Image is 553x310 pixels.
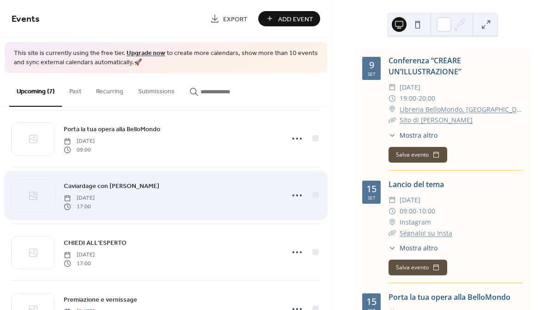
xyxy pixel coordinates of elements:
span: - [416,206,419,217]
a: Lancio del tema [389,179,444,189]
span: 09:00 [400,206,416,217]
a: Conferenza “CREARE UN’ILLUSTRAZIONE” [389,55,461,77]
button: ​Mostra altro [389,243,438,253]
div: set [368,195,376,200]
a: Caviardage con [PERSON_NAME] [64,181,159,191]
span: This site is currently using the free tier. to create more calendars, show more than 10 events an... [14,49,318,67]
span: [DATE] [64,194,95,202]
div: ​ [389,130,396,140]
button: Upcoming (7) [9,73,62,107]
div: ​ [389,115,396,126]
span: Add Event [278,14,313,24]
div: 15 [366,297,377,306]
button: Salva evento [389,147,447,163]
div: Porta la tua opera alla BelloMondo [389,292,523,303]
div: 9 [369,61,374,70]
div: ​ [389,104,396,115]
span: Premiazione e vernissage [64,295,137,305]
div: ​ [389,206,396,217]
div: ​ [389,243,396,253]
span: Instagram [400,217,431,228]
button: Past [62,73,89,106]
button: Recurring [89,73,131,106]
span: Mostra altro [400,243,438,253]
span: Events [12,10,40,28]
span: 09:00 [64,146,95,154]
span: 17:00 [64,259,95,267]
a: CHIEDI ALL'ESPERTO [64,237,127,248]
span: [DATE] [400,195,420,206]
a: Export [203,11,255,26]
span: [DATE] [400,82,420,93]
a: Ségnalo! su Insta [400,229,452,237]
span: Mostra altro [400,130,438,140]
div: ​ [389,93,396,104]
a: Premiazione e vernissage [64,294,137,305]
button: ​Mostra altro [389,130,438,140]
a: Upgrade now [127,47,165,60]
a: Sito di [PERSON_NAME] [400,115,473,124]
span: 17:00 [64,202,95,211]
span: Porta la tua opera alla BelloMondo [64,125,160,134]
div: set [368,72,376,76]
span: 10:00 [419,206,435,217]
button: Submissions [131,73,182,106]
button: Salva evento [389,260,447,275]
span: - [416,93,419,104]
div: 15 [366,184,377,194]
span: CHIEDI ALL'ESPERTO [64,238,127,248]
button: Add Event [258,11,320,26]
a: Porta la tua opera alla BelloMondo [64,124,160,134]
span: [DATE] [64,137,95,146]
a: Libreria BelloMondo, [GEOGRAPHIC_DATA] [400,104,523,115]
span: Caviardage con [PERSON_NAME] [64,182,159,191]
span: 19:00 [400,93,416,104]
div: ​ [389,217,396,228]
span: Export [223,14,248,24]
div: ​ [389,82,396,93]
div: ​ [389,195,396,206]
div: ​ [389,228,396,239]
span: [DATE] [64,251,95,259]
span: 20:00 [419,93,435,104]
